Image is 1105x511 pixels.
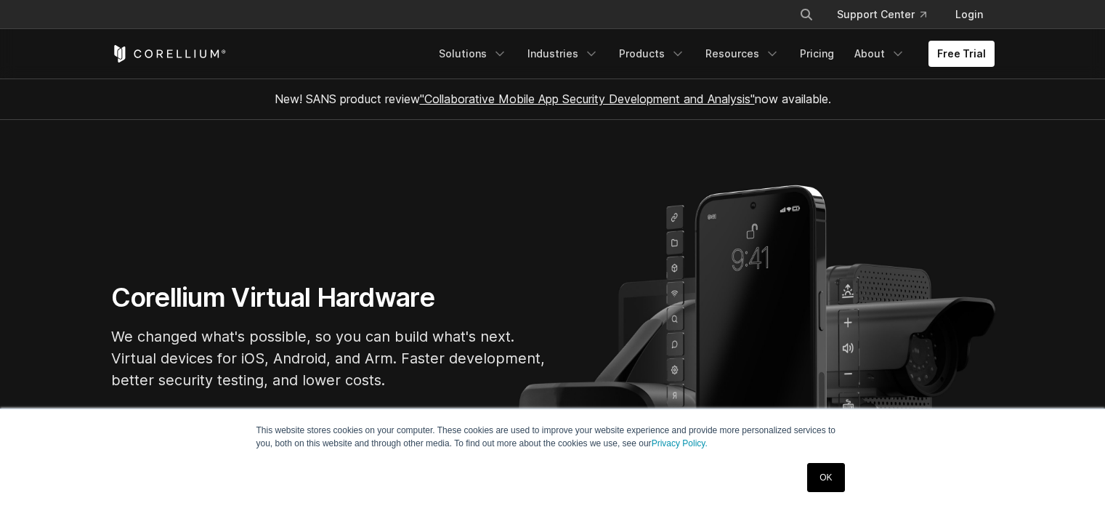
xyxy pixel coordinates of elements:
span: New! SANS product review now available. [275,92,831,106]
button: Search [793,1,819,28]
a: Pricing [791,41,843,67]
a: Resources [697,41,788,67]
a: Industries [519,41,607,67]
a: Login [944,1,995,28]
a: Solutions [430,41,516,67]
a: Free Trial [928,41,995,67]
div: Navigation Menu [782,1,995,28]
a: Support Center [825,1,938,28]
p: This website stores cookies on your computer. These cookies are used to improve your website expe... [256,424,849,450]
a: Products [610,41,694,67]
h1: Corellium Virtual Hardware [111,281,547,314]
p: We changed what's possible, so you can build what's next. Virtual devices for iOS, Android, and A... [111,326,547,391]
a: About [846,41,914,67]
a: Corellium Home [111,45,227,63]
a: OK [807,463,844,492]
div: Navigation Menu [430,41,995,67]
a: "Collaborative Mobile App Security Development and Analysis" [420,92,755,106]
a: Privacy Policy. [652,438,708,448]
